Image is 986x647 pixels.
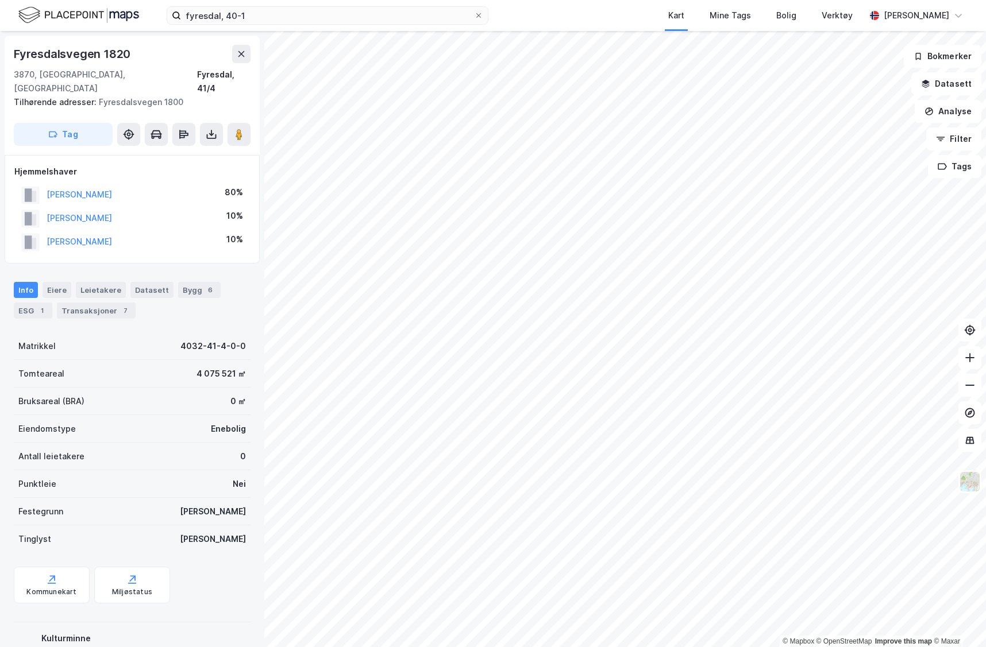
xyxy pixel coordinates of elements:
div: Datasett [130,282,174,298]
div: 80% [225,185,243,199]
div: Bygg [178,282,221,298]
div: Hjemmelshaver [14,165,250,179]
div: 6 [205,284,216,296]
div: 4032-41-4-0-0 [180,339,246,353]
div: Tinglyst [18,532,51,546]
div: Matrikkel [18,339,56,353]
div: Mine Tags [710,9,751,22]
div: 10% [226,209,243,223]
div: Verktøy [822,9,853,22]
button: Filter [926,127,981,150]
button: Datasett [911,72,981,95]
button: Tag [14,123,113,146]
div: Enebolig [211,422,246,436]
div: Bruksareal (BRA) [18,394,84,408]
button: Analyse [915,100,981,123]
img: logo.f888ab2527a4732fd821a326f86c7f29.svg [18,5,139,25]
div: [PERSON_NAME] [180,532,246,546]
button: Tags [928,155,981,178]
div: 10% [226,233,243,246]
div: 4 075 521 ㎡ [197,367,246,381]
span: Tilhørende adresser: [14,97,99,107]
iframe: Chat Widget [929,592,986,647]
div: Info [14,282,38,298]
div: 0 ㎡ [230,394,246,408]
input: Søk på adresse, matrikkel, gårdeiere, leietakere eller personer [181,7,474,24]
div: Transaksjoner [57,303,136,319]
div: 3870, [GEOGRAPHIC_DATA], [GEOGRAPHIC_DATA] [14,68,197,95]
div: [PERSON_NAME] [884,9,949,22]
div: 0 [240,450,246,463]
div: Fyresdalsvegen 1800 [14,95,241,109]
img: Z [959,471,981,493]
div: 7 [120,305,131,316]
button: Bokmerker [904,45,981,68]
div: Eiendomstype [18,422,76,436]
div: Tomteareal [18,367,64,381]
div: [PERSON_NAME] [180,505,246,518]
div: Kommunekart [26,587,76,596]
div: Nei [233,477,246,491]
a: Mapbox [783,637,814,645]
div: Eiere [43,282,71,298]
div: Bolig [776,9,796,22]
div: Festegrunn [18,505,63,518]
div: Fyresdalsvegen 1820 [14,45,133,63]
div: Kulturminne [41,631,246,645]
a: OpenStreetMap [816,637,872,645]
div: Antall leietakere [18,450,84,463]
div: ESG [14,303,52,319]
div: Kart [668,9,684,22]
div: Miljøstatus [112,587,152,596]
div: 1 [36,305,48,316]
div: Punktleie [18,477,56,491]
div: Fyresdal, 41/4 [197,68,251,95]
div: Leietakere [76,282,126,298]
a: Improve this map [875,637,932,645]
